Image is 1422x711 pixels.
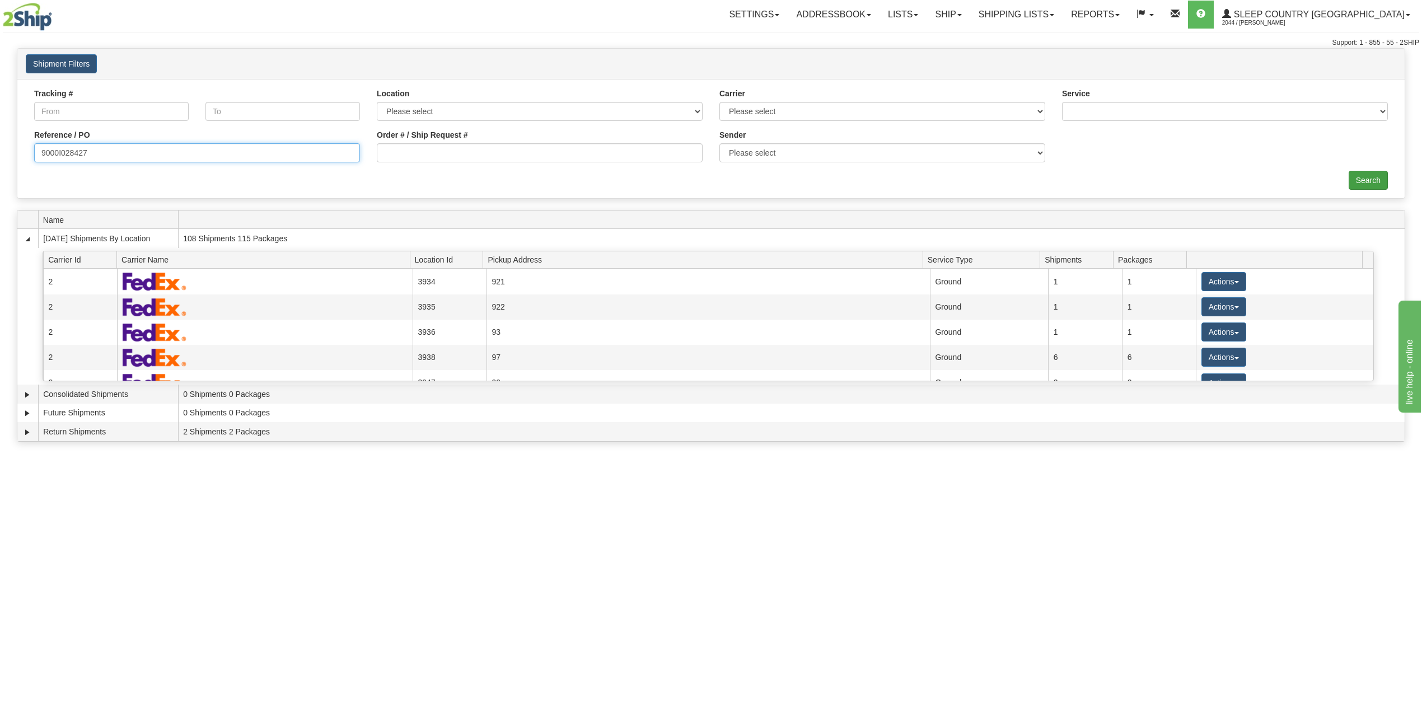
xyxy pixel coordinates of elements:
a: Expand [22,427,33,438]
img: logo2044.jpg [3,3,52,31]
td: Consolidated Shipments [38,385,178,404]
span: Shipments [1045,251,1113,268]
iframe: chat widget [1396,298,1421,413]
td: 97 [487,345,930,370]
input: To [205,102,360,121]
a: Lists [880,1,927,29]
td: 1 [1048,294,1122,320]
a: Expand [22,408,33,419]
input: Search [1349,171,1388,190]
td: 3947 [413,370,487,395]
td: Future Shipments [38,404,178,423]
label: Order # / Ship Request # [377,129,468,141]
img: FedEx Express® [123,298,187,316]
td: Ground [930,370,1048,395]
td: 2 [1048,370,1122,395]
span: Name [43,211,178,228]
button: Actions [1201,272,1246,291]
td: Ground [930,269,1048,294]
a: Sleep Country [GEOGRAPHIC_DATA] 2044 / [PERSON_NAME] [1214,1,1419,29]
td: [DATE] Shipments By Location [38,229,178,248]
td: Ground [930,345,1048,370]
td: 2 [43,345,117,370]
a: Addressbook [788,1,880,29]
button: Actions [1201,373,1246,392]
td: 108 Shipments 115 Packages [178,229,1405,248]
td: 6 [1122,345,1196,370]
td: 93 [487,320,930,345]
button: Actions [1201,297,1246,316]
td: 921 [487,269,930,294]
img: FedEx Express® [123,348,187,367]
span: Sleep Country [GEOGRAPHIC_DATA] [1231,10,1405,19]
label: Reference / PO [34,129,90,141]
a: Reports [1063,1,1128,29]
img: FedEx Express® [123,373,187,392]
td: 90 [487,370,930,395]
a: Shipping lists [970,1,1063,29]
td: 6 [1048,345,1122,370]
label: Location [377,88,409,99]
td: 1 [1122,294,1196,320]
a: Settings [721,1,788,29]
td: Return Shipments [38,422,178,441]
span: Carrier Name [121,251,410,268]
button: Actions [1201,348,1246,367]
td: 1 [1122,269,1196,294]
a: Collapse [22,233,33,245]
td: 0 Shipments 0 Packages [178,404,1405,423]
td: Ground [930,320,1048,345]
label: Carrier [719,88,745,99]
td: 2 [43,294,117,320]
td: 2 Shipments 2 Packages [178,422,1405,441]
img: FedEx Express® [123,323,187,342]
label: Service [1062,88,1090,99]
td: 3938 [413,345,487,370]
span: Location Id [415,251,483,268]
a: Ship [927,1,970,29]
td: 2 [43,320,117,345]
td: 1 [1122,320,1196,345]
span: Packages [1118,251,1186,268]
td: 2 [1122,370,1196,395]
td: 922 [487,294,930,320]
td: 2 [43,370,117,395]
img: FedEx Express® [123,272,187,291]
button: Actions [1201,322,1246,342]
span: Pickup Address [488,251,923,268]
td: Ground [930,294,1048,320]
span: 2044 / [PERSON_NAME] [1222,17,1306,29]
label: Tracking # [34,88,73,99]
button: Shipment Filters [26,54,97,73]
div: live help - online [8,7,104,20]
span: Carrier Id [48,251,116,268]
td: 1 [1048,269,1122,294]
td: 3935 [413,294,487,320]
td: 3934 [413,269,487,294]
div: Support: 1 - 855 - 55 - 2SHIP [3,38,1419,48]
label: Sender [719,129,746,141]
input: From [34,102,189,121]
a: Expand [22,389,33,400]
td: 1 [1048,320,1122,345]
td: 2 [43,269,117,294]
td: 0 Shipments 0 Packages [178,385,1405,404]
td: 3936 [413,320,487,345]
span: Service Type [928,251,1040,268]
